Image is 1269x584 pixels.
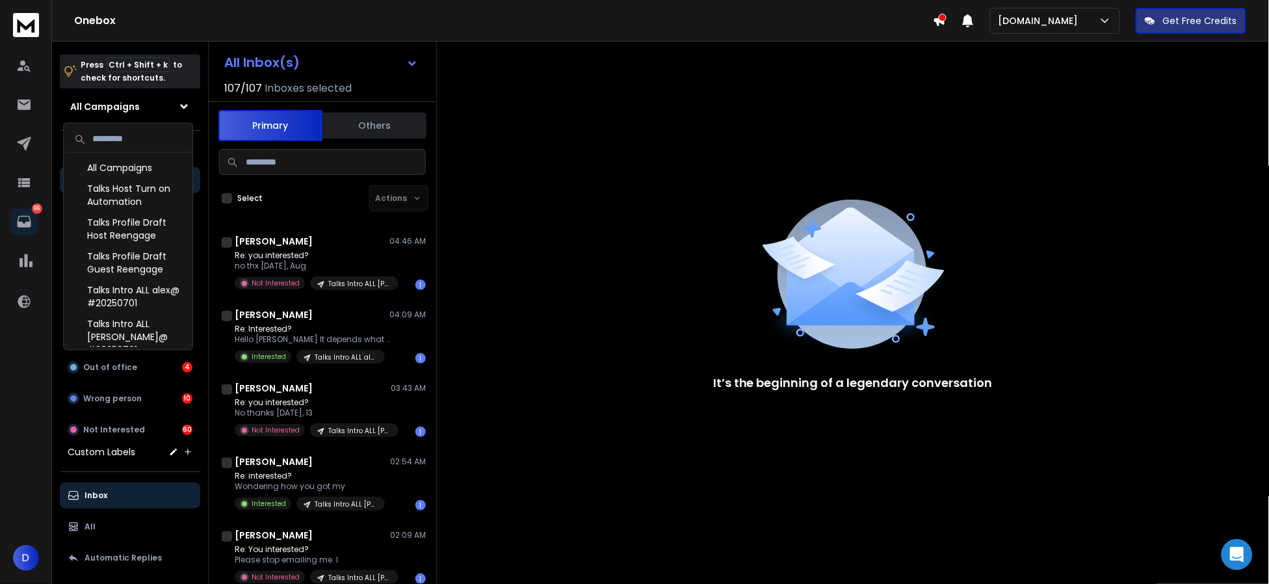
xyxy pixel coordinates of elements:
[252,499,286,509] p: Interested
[390,457,426,467] p: 02:54 AM
[252,352,286,362] p: Interested
[66,213,190,246] div: Talks Profile Draft Host Reengage
[415,280,426,290] div: 1
[389,236,426,246] p: 04:46 AM
[85,522,96,532] p: All
[328,426,391,436] p: Talks Intro ALL [PERSON_NAME]@ #20250701
[32,204,42,214] p: 96
[235,250,391,261] p: Re: you interested?
[252,278,300,288] p: Not Interested
[70,100,140,113] h1: All Campaigns
[235,324,391,334] p: Re: Interested?
[389,310,426,320] p: 04:09 AM
[713,374,993,392] p: It’s the beginning of a legendary conversation
[415,500,426,511] div: 1
[235,308,313,321] h1: [PERSON_NAME]
[224,81,262,96] span: 107 / 107
[252,425,300,435] p: Not Interested
[182,425,192,435] div: 60
[83,393,142,404] p: Wrong person
[218,110,322,141] button: Primary
[235,529,313,542] h1: [PERSON_NAME]
[81,59,182,85] p: Press to check for shortcuts.
[390,530,426,540] p: 02:09 AM
[83,425,145,435] p: Not Interested
[83,362,137,373] p: Out of office
[107,57,170,72] span: Ctrl + Shift + k
[182,362,192,373] div: 4
[85,553,162,563] p: Automatic Replies
[415,574,426,584] div: 1
[415,353,426,364] div: 1
[66,179,190,213] div: Talks Host Turn on Automation
[235,261,391,271] p: no thx [DATE], Aug
[235,471,385,481] p: Re: interested?
[13,545,39,571] span: D
[999,14,1084,27] p: [DOMAIN_NAME]
[60,141,200,159] h3: Filters
[235,235,313,248] h1: [PERSON_NAME]
[235,555,391,565] p: Please stop emailing me. I
[265,81,352,96] h3: Inboxes selected
[68,445,135,458] h3: Custom Labels
[315,499,377,509] p: Talks Intro ALL [PERSON_NAME]@ #20250701
[66,158,190,179] div: All Campaigns
[235,455,313,468] h1: [PERSON_NAME]
[66,280,190,314] div: Talks Intro ALL alex@ #20250701
[13,13,39,37] img: logo
[235,481,385,492] p: Wondering how you got my
[1163,14,1237,27] p: Get Free Credits
[328,573,391,583] p: Talks Intro ALL [PERSON_NAME]@ #20250701
[224,56,300,69] h1: All Inbox(s)
[237,193,263,204] label: Select
[85,490,107,501] p: Inbox
[391,383,426,393] p: 03:43 AM
[322,111,426,140] button: Others
[66,314,190,361] div: Talks Intro ALL [PERSON_NAME]@ #20250701
[74,13,933,29] h1: Onebox
[182,393,192,404] div: 10
[235,382,313,395] h1: [PERSON_NAME]
[235,397,391,408] p: Re: you interested?
[328,279,391,289] p: Talks Intro ALL [PERSON_NAME]@ #20250701
[235,334,391,345] p: Hello [PERSON_NAME] It depends what the
[252,572,300,582] p: Not Interested
[235,544,391,555] p: Re: You interested?
[1222,539,1253,570] div: Open Intercom Messenger
[315,352,377,362] p: Talks Intro ALL alex@ #20250701
[415,427,426,437] div: 1
[66,246,190,280] div: Talks Profile Draft Guest Reengage
[235,408,391,418] p: No thanks [DATE], 13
